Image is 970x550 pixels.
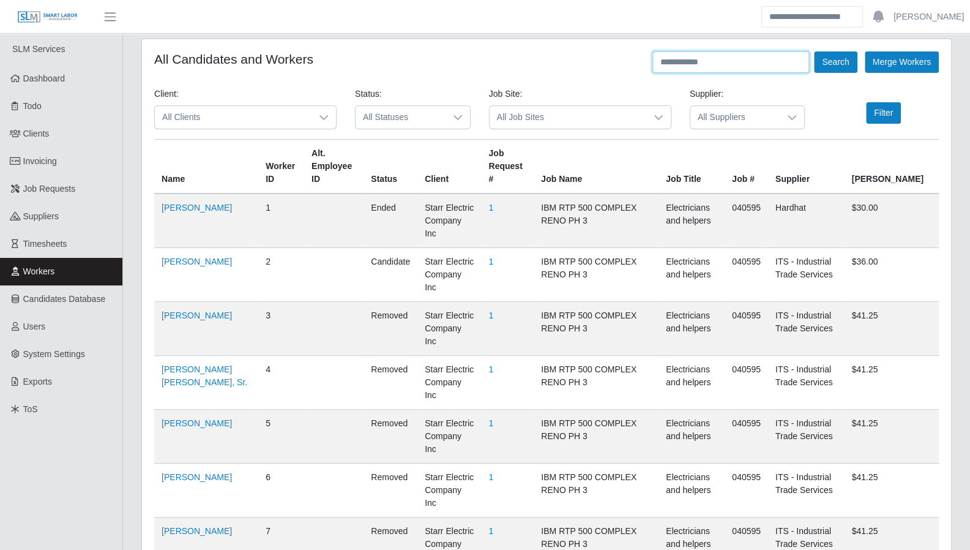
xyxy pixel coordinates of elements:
[417,194,481,248] td: Starr Electric Company Inc
[364,248,417,302] td: candidate
[534,194,658,248] td: IBM RTP 500 COMPLEX RENO PH 3
[844,140,939,194] th: [PERSON_NAME]
[658,302,725,356] td: Electricians and helpers
[23,211,59,221] span: Suppliers
[534,248,658,302] td: IBM RTP 500 COMPLEX RENO PH 3
[725,356,768,410] td: 040595
[725,464,768,518] td: 040595
[690,106,780,129] span: All Suppliers
[364,410,417,464] td: removed
[12,44,65,54] span: SLM Services
[23,322,46,331] span: Users
[258,302,304,356] td: 3
[23,156,57,166] span: Invoicing
[725,194,768,248] td: 040595
[844,464,939,518] td: $41.25
[658,410,725,464] td: Electricians and helpers
[488,526,493,536] a: 1
[258,248,304,302] td: 2
[417,248,481,302] td: Starr Electric Company Inc
[690,88,723,100] label: Supplier:
[162,257,232,266] a: [PERSON_NAME]
[364,194,417,248] td: ended
[23,404,38,414] span: ToS
[844,410,939,464] td: $41.25
[417,302,481,356] td: Starr Electric Company Inc
[23,184,76,194] span: Job Requests
[417,140,481,194] th: Client
[356,106,446,129] span: All Statuses
[768,248,845,302] td: ITS - Industrial Trade Services
[258,356,304,410] td: 4
[725,248,768,302] td: 040595
[488,203,493,213] a: 1
[23,377,52,386] span: Exports
[162,526,232,536] a: [PERSON_NAME]
[23,73,65,83] span: Dashboard
[258,464,304,518] td: 6
[768,302,845,356] td: ITS - Industrial Trade Services
[534,302,658,356] td: IBM RTP 500 COMPLEX RENO PH 3
[162,364,247,387] a: [PERSON_NAME] [PERSON_NAME], Sr.
[17,10,78,24] img: SLM Logo
[534,356,658,410] td: IBM RTP 500 COMPLEX RENO PH 3
[481,140,534,194] th: Job Request #
[768,356,845,410] td: ITS - Industrial Trade Services
[844,302,939,356] td: $41.25
[417,410,481,464] td: Starr Electric Company Inc
[364,464,417,518] td: removed
[417,356,481,410] td: Starr Electric Company Inc
[768,194,845,248] td: Hardhat
[658,248,725,302] td: Electricians and helpers
[658,464,725,518] td: Electricians and helpers
[768,464,845,518] td: ITS - Industrial Trade Services
[725,302,768,356] td: 040595
[490,106,646,129] span: All Job Sites
[844,248,939,302] td: $36.00
[488,311,493,320] a: 1
[154,51,313,67] h4: All Candidates and Workers
[23,239,67,249] span: Timesheets
[23,129,50,138] span: Clients
[768,140,845,194] th: Supplier
[23,101,42,111] span: Todo
[894,10,964,23] a: [PERSON_NAME]
[488,472,493,482] a: 1
[534,410,658,464] td: IBM RTP 500 COMPLEX RENO PH 3
[162,311,232,320] a: [PERSON_NAME]
[364,302,417,356] td: removed
[162,472,232,482] a: [PERSON_NAME]
[355,88,382,100] label: Status:
[725,410,768,464] td: 040595
[258,194,304,248] td: 1
[364,356,417,410] td: removed
[162,418,232,428] a: [PERSON_NAME]
[304,140,364,194] th: Alt. Employee ID
[417,464,481,518] td: Starr Electric Company Inc
[658,356,725,410] td: Electricians and helpers
[23,349,85,359] span: System Settings
[658,140,725,194] th: Job Title
[866,102,901,124] button: Filter
[154,88,179,100] label: Client:
[844,356,939,410] td: $41.25
[488,418,493,428] a: 1
[768,410,845,464] td: ITS - Industrial Trade Services
[488,257,493,266] a: 1
[658,194,725,248] td: Electricians and helpers
[155,106,312,129] span: All Clients
[865,51,939,73] button: Merge Workers
[725,140,768,194] th: Job #
[761,6,863,28] input: Search
[489,88,522,100] label: Job Site:
[844,194,939,248] td: $30.00
[23,266,55,276] span: Workers
[488,364,493,374] a: 1
[534,464,658,518] td: IBM RTP 500 COMPLEX RENO PH 3
[814,51,857,73] button: Search
[364,140,417,194] th: Status
[534,140,658,194] th: Job Name
[258,140,304,194] th: Worker ID
[23,294,106,304] span: Candidates Database
[154,140,258,194] th: Name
